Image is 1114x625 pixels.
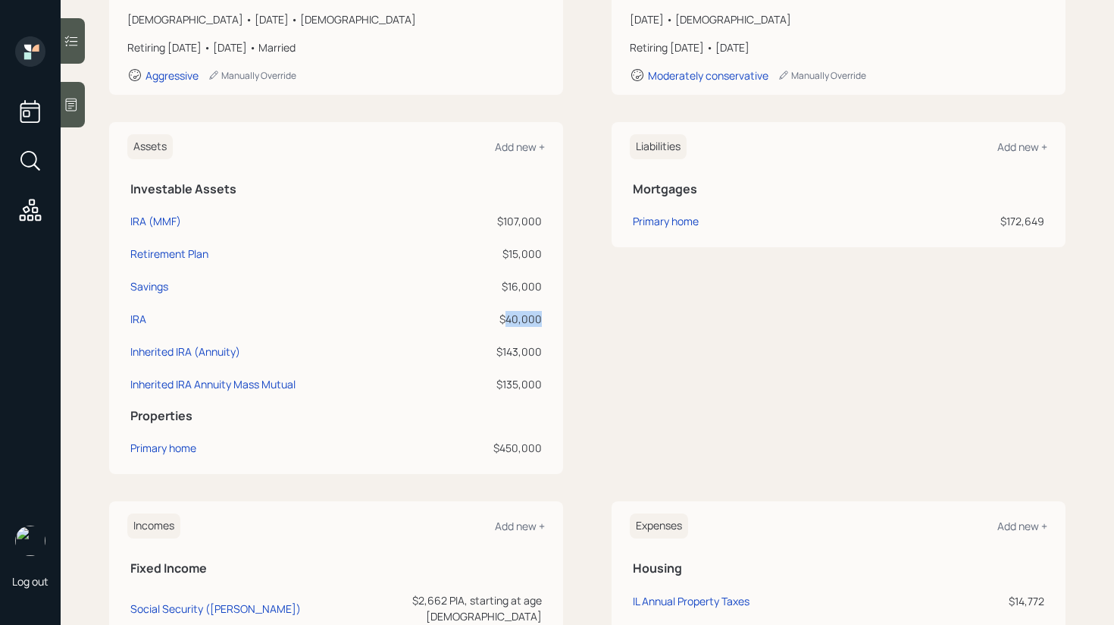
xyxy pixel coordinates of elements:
[495,519,545,533] div: Add new +
[208,69,296,82] div: Manually Override
[130,440,196,456] div: Primary home
[130,344,240,360] div: Inherited IRA (Annuity)
[778,69,866,82] div: Manually Override
[130,311,146,327] div: IRA
[130,213,181,229] div: IRA (MMF)
[127,134,173,159] h6: Assets
[313,592,542,624] div: $2,662 PIA, starting at age [DEMOGRAPHIC_DATA]
[630,514,688,539] h6: Expenses
[633,213,699,229] div: Primary home
[633,182,1044,196] h5: Mortgages
[130,561,542,576] h5: Fixed Income
[860,593,1044,609] div: $14,772
[15,526,45,556] img: retirable_logo.png
[997,140,1047,154] div: Add new +
[633,561,1044,576] h5: Housing
[997,519,1047,533] div: Add new +
[130,246,208,262] div: Retirement Plan
[130,278,168,294] div: Savings
[495,140,545,154] div: Add new +
[447,376,542,392] div: $135,000
[630,11,1047,27] div: [DATE] • [DEMOGRAPHIC_DATA]
[146,68,199,83] div: Aggressive
[447,278,542,294] div: $16,000
[630,134,687,159] h6: Liabilities
[648,68,768,83] div: Moderately conservative
[630,39,1047,55] div: Retiring [DATE] • [DATE]
[447,344,542,360] div: $143,000
[447,311,542,327] div: $40,000
[633,594,749,608] div: IL Annual Property Taxes
[130,601,301,616] div: Social Security ([PERSON_NAME])
[447,440,542,456] div: $450,000
[130,376,296,392] div: Inherited IRA Annuity Mass Mutual
[447,246,542,262] div: $15,000
[130,182,542,196] h5: Investable Assets
[127,11,545,27] div: [DEMOGRAPHIC_DATA] • [DATE] • [DEMOGRAPHIC_DATA]
[130,409,542,423] h5: Properties
[12,574,49,589] div: Log out
[879,213,1044,229] div: $172,649
[127,514,180,539] h6: Incomes
[127,39,545,55] div: Retiring [DATE] • [DATE] • Married
[447,213,542,229] div: $107,000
